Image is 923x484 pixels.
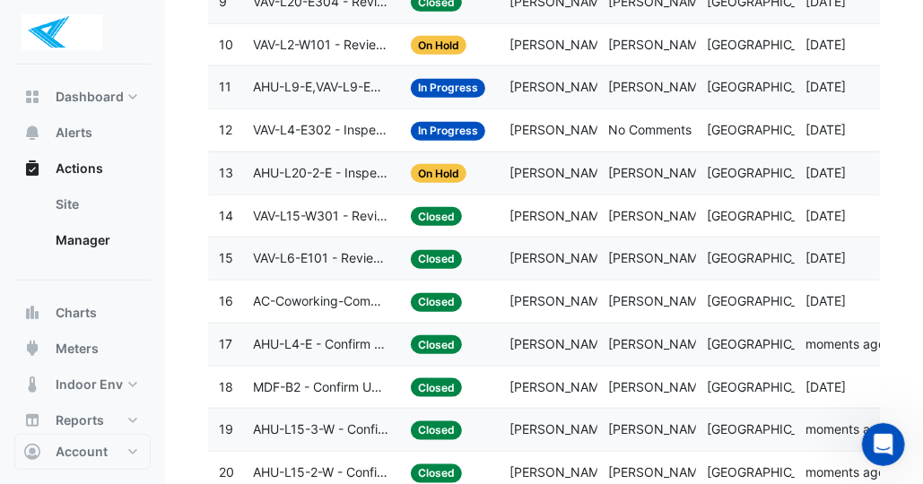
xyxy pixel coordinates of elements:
button: Reports [14,402,151,438]
app-icon: Charts [23,304,41,322]
button: Alerts [14,115,151,151]
span: VAV-L2-W101 - Review Critical Sensor Outside Range [253,35,389,56]
span: AHU-L15-3-W - Confirm Unit Overnight Operation (Energy Waste) [253,419,389,440]
span: Closed [411,207,462,226]
span: 19 [219,421,233,436]
span: [PERSON_NAME] [608,79,710,94]
span: VAV-L4-E302 - Inspect VAV Airflow Leak [253,120,389,141]
span: Closed [411,378,462,397]
span: MDF-B2 - Confirm Unit Overnight Operation (Energy Waste) [253,377,389,398]
span: [PERSON_NAME] [608,421,710,436]
span: Closed [411,421,462,440]
span: Reports [56,411,104,429]
span: Meters [56,340,99,358]
span: Indoor Env [56,376,123,393]
span: [PERSON_NAME] [608,464,710,480]
span: [PERSON_NAME] [509,208,611,223]
span: 11 [219,79,231,94]
span: [PERSON_NAME] [509,293,611,308]
span: [PERSON_NAME] [509,250,611,265]
button: Account [14,434,151,470]
span: [PERSON_NAME] [608,208,710,223]
span: [PERSON_NAME] [608,250,710,265]
span: 2025-08-11T09:24:06.844 [805,37,846,52]
span: 2025-08-11T08:40:07.948 [805,208,846,223]
iframe: Intercom live chat [862,423,905,466]
span: In Progress [411,79,485,98]
span: 2025-08-28T11:27:44.715 [805,336,885,351]
img: Company Logo [22,14,102,50]
span: Closed [411,250,462,269]
span: 2025-08-11T09:16:39.467 [805,79,846,94]
span: [PERSON_NAME] [608,336,710,351]
span: [PERSON_NAME] [608,379,710,394]
span: [PERSON_NAME] [509,165,611,180]
span: [PERSON_NAME] [509,336,611,351]
span: [PERSON_NAME] [509,421,611,436]
span: Closed [411,293,462,312]
span: AC-Coworking-CommsRm-L1 - Inspect Unit Fail [253,291,389,312]
span: 12 [219,122,232,137]
span: [PERSON_NAME] [608,165,710,180]
button: Meters [14,331,151,367]
app-icon: Meters [23,340,41,358]
app-icon: Alerts [23,124,41,142]
span: [PERSON_NAME] [509,122,611,137]
a: Site [41,186,151,222]
span: AHU-L20-2-E - Inspect CO2 Broken Sensor [253,163,389,184]
span: Dashboard [56,88,124,106]
button: Indoor Env [14,367,151,402]
span: Account [56,443,108,461]
span: [PERSON_NAME] [608,293,710,308]
span: 2025-08-04T09:47:06.001 [805,379,846,394]
span: 2025-08-11T08:49:27.667 [805,165,846,180]
span: 17 [219,336,232,351]
span: AHU-L15-2-W - Confirm Unit Overnight Operation (Energy Waste) [253,462,389,483]
span: On Hold [411,164,466,183]
span: 16 [219,293,233,308]
span: 15 [219,250,233,265]
span: 14 [219,208,233,223]
span: 2025-08-07T09:21:15.708 [805,293,846,308]
span: Alerts [56,124,92,142]
app-icon: Indoor Env [23,376,41,393]
app-icon: Reports [23,411,41,429]
span: 18 [219,379,233,394]
span: Actions [56,160,103,177]
span: AHU-L4-E - Confirm Unit Overnight Operation (Energy Waste) [253,334,389,355]
button: Actions [14,151,151,186]
span: [PERSON_NAME] [509,79,611,94]
button: Charts [14,295,151,331]
span: No Comments [608,122,692,137]
span: Closed [411,464,462,483]
span: In Progress [411,122,485,141]
span: [PERSON_NAME] [509,464,611,480]
span: [PERSON_NAME] [509,37,611,52]
span: 10 [219,37,233,52]
span: AHU-L9-E,VAV-L9-E302 - Inspect VAV Airflow Leak [253,77,389,98]
span: On Hold [411,36,466,55]
span: 2025-08-28T11:25:29.234 [805,421,885,436]
app-icon: Actions [23,160,41,177]
app-icon: Dashboard [23,88,41,106]
span: 13 [219,165,233,180]
span: Charts [56,304,97,322]
span: [PERSON_NAME] [608,37,710,52]
span: VAV-L6-E101 - Review Critical Sensor Outside Range [253,248,389,269]
span: 2025-08-11T08:58:41.116 [805,122,846,137]
span: Closed [411,335,462,354]
span: 2025-08-28T11:26:29.443 [805,464,885,480]
div: Actions [14,186,151,265]
span: [GEOGRAPHIC_DATA] [707,293,832,308]
span: 2025-08-07T14:45:49.277 [805,250,846,265]
span: 20 [219,464,234,480]
span: VAV-L15-W301 - Review Critical Sensor Outside Range [253,206,389,227]
button: Dashboard [14,79,151,115]
span: [PERSON_NAME] [509,379,611,394]
a: Manager [41,222,151,258]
